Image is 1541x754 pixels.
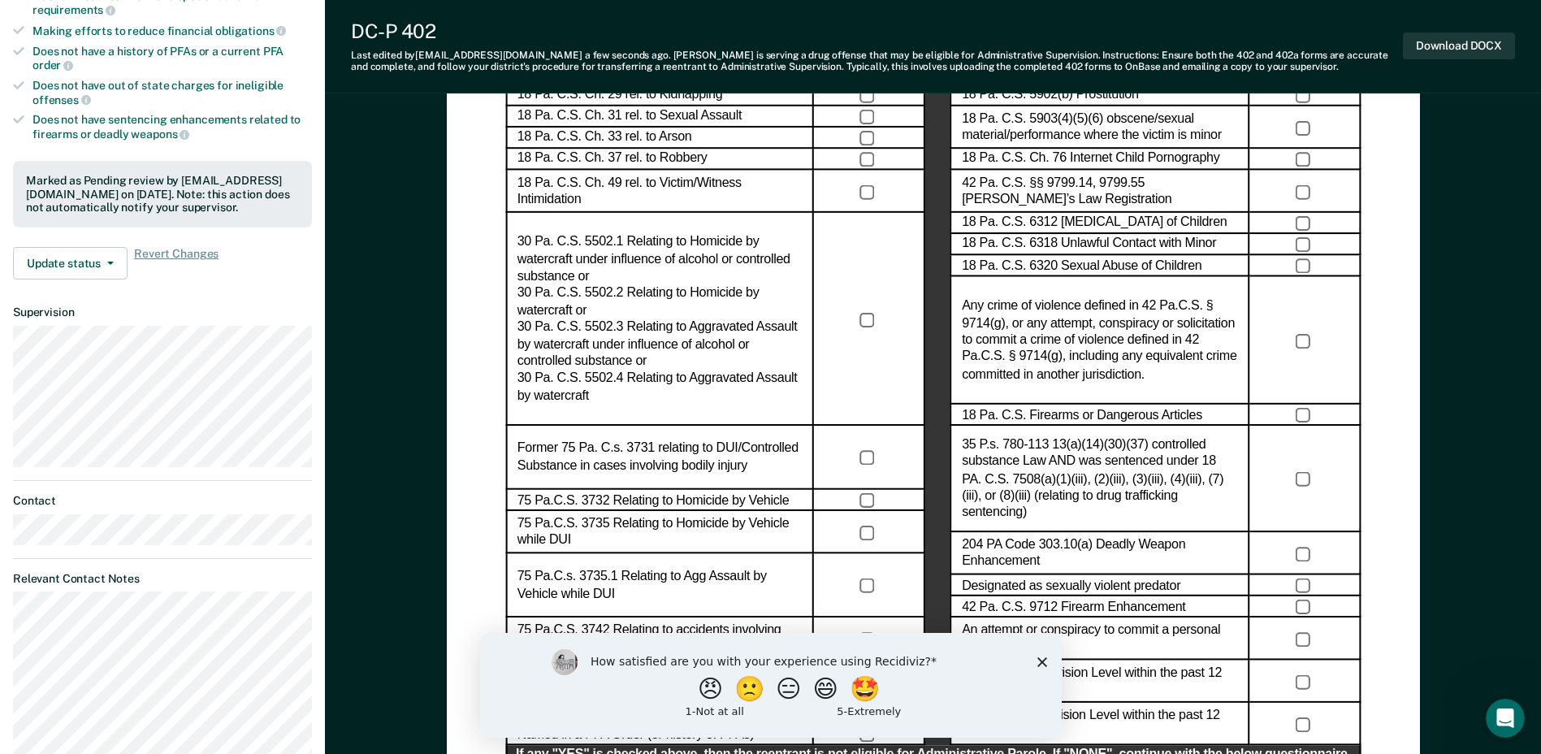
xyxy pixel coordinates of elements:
[215,24,286,37] span: obligations
[32,113,312,141] div: Does not have sentencing enhancements related to firearms or deadly
[517,569,802,603] label: 75 Pa.C.s. 3735.1 Relating to Agg Assault by Vehicle while DUI
[517,622,802,656] label: 75 Pa.C.S. 3742 Relating to accidents involving death or personal injury
[517,151,707,168] label: 18 Pa. C.S. Ch. 37 rel. to Robbery
[32,24,312,38] div: Making efforts to reduce financial
[962,87,1139,104] label: 18 Pa. C.S. 5902(b) Prostitution
[962,214,1227,232] label: 18 Pa. C.S. 6312 [MEDICAL_DATA] of Children
[480,633,1062,738] iframe: Survey by Kim from Recidiviz
[517,108,741,125] label: 18 Pa. C.S. Ch. 31 rel. to Sexual Assault
[962,665,1238,699] label: Enhanced Supervision Level within the past 12 months
[13,572,312,586] dt: Relevant Contact Notes
[517,726,754,743] label: Named in a PFA Order (or history of PFAs)
[1403,32,1515,59] button: Download DOCX
[962,407,1202,424] label: 18 Pa. C.S. Firearms or Dangerous Articles
[962,436,1238,522] label: 35 P.s. 780-113 13(a)(14)(30)(37) controlled substance Law AND was sentenced under 18 PA. C.S. 75...
[517,492,789,509] label: 75 Pa.C.S. 3732 Relating to Homicide by Vehicle
[962,298,1238,383] label: Any crime of violence defined in 42 Pa.C.S. § 9714(g), or any attempt, conspiracy or solicitation...
[962,707,1238,741] label: Maximum Supervision Level within the past 12 months
[32,79,312,106] div: Does not have out of state charges for ineligible
[517,87,722,104] label: 18 Pa. C.S. Ch. 29 rel. to Kidnapping
[131,128,189,141] span: weapons
[962,175,1238,209] label: 42 Pa. C.S. §§ 9799.14, 9799.55 [PERSON_NAME]’s Law Registration
[13,247,128,279] button: Update status
[962,151,1219,168] label: 18 Pa. C.S. Ch. 76 Internet Child Pornography
[32,3,115,16] span: requirements
[26,174,299,214] div: Marked as Pending review by [EMAIL_ADDRESS][DOMAIN_NAME] on [DATE]. Note: this action does not au...
[517,515,802,549] label: 75 Pa.C.S. 3735 Relating to Homicide by Vehicle while DUI
[962,236,1216,253] label: 18 Pa. C.S. 6318 Unlawful Contact with Minor
[1486,699,1525,738] iframe: Intercom live chat
[585,50,669,61] span: a few seconds ago
[517,129,691,146] label: 18 Pa. C.S. Ch. 33 rel. to Arson
[351,50,1403,73] div: Last edited by [EMAIL_ADDRESS][DOMAIN_NAME] . [PERSON_NAME] is serving a drug offense that may be...
[351,19,1403,43] div: DC-P 402
[13,305,312,319] dt: Supervision
[962,110,1238,145] label: 18 Pa. C.S. 5903(4)(5)(6) obscene/sexual material/performance where the victim is minor
[517,234,802,405] label: 30 Pa. C.S. 5502.1 Relating to Homicide by watercraft under influence of alcohol or controlled su...
[517,175,802,209] label: 18 Pa. C.S. Ch. 49 rel. to Victim/Witness Intimidation
[134,247,219,279] span: Revert Changes
[962,258,1201,275] label: 18 Pa. C.S. 6320 Sexual Abuse of Children
[962,599,1185,616] label: 42 Pa. C.S. 9712 Firearm Enhancement
[32,93,91,106] span: offenses
[962,622,1238,656] label: An attempt or conspiracy to commit a personal injury crime
[13,494,312,508] dt: Contact
[962,537,1238,571] label: 204 PA Code 303.10(a) Deadly Weapon Enhancement
[517,440,802,474] label: Former 75 Pa. C.s. 3731 relating to DUI/Controlled Substance in cases involving bodily injury
[962,577,1180,594] label: Designated as sexually violent predator
[32,45,312,72] div: Does not have a history of PFAs or a current PFA order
